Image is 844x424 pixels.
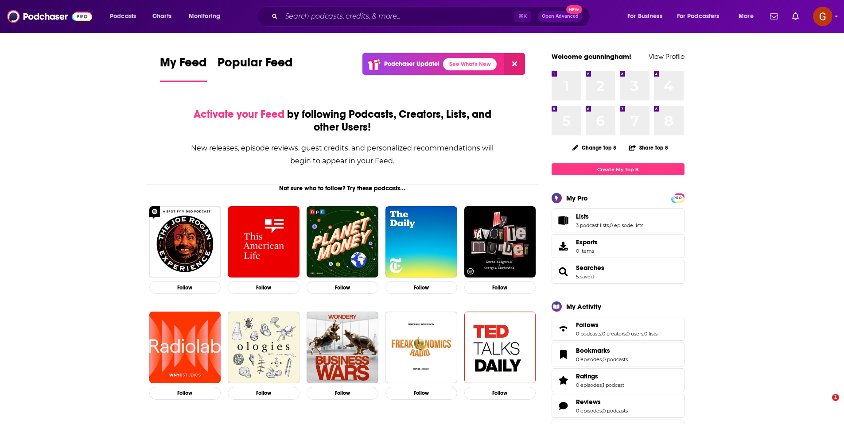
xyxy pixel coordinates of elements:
[281,9,514,23] input: Search podcasts, credits, & more...
[555,348,572,361] a: Bookmarks
[307,281,378,294] button: Follow
[576,321,657,329] a: Follows
[576,212,643,220] a: Lists
[576,238,598,246] span: Exports
[576,347,628,355] a: Bookmarks
[626,331,626,337] span: ,
[218,55,293,82] a: Popular Feed
[464,387,536,400] button: Follow
[576,264,604,272] a: Searches
[189,10,220,23] span: Monitoring
[146,185,540,192] div: Not sure who to follow? Try these podcasts...
[555,400,572,412] a: Reviews
[552,394,685,418] span: Reviews
[576,331,601,337] a: 0 podcasts
[601,331,602,337] span: ,
[621,9,673,23] button: open menu
[603,356,628,362] a: 0 podcasts
[514,11,531,22] span: ⌘ K
[552,208,685,232] span: Lists
[814,394,835,415] iframe: Intercom live chat
[555,374,572,386] a: Ratings
[789,9,802,24] a: Show notifications dropdown
[576,398,628,406] a: Reviews
[552,317,685,341] span: Follows
[576,212,589,220] span: Lists
[576,248,598,254] span: 0 items
[228,387,299,400] button: Follow
[552,234,685,258] a: Exports
[576,222,609,228] a: 3 podcast lists
[576,372,598,380] span: Ratings
[228,206,299,278] img: This American Life
[552,52,631,61] a: Welcome gcunningham!
[813,7,832,26] img: User Profile
[443,58,497,70] a: See What's New
[629,139,669,156] button: Share Top 8
[603,382,624,388] a: 1 podcast
[602,331,626,337] a: 0 creators
[152,10,171,23] span: Charts
[538,11,583,22] button: Open AdvancedNew
[160,55,207,75] span: My Feed
[307,206,378,278] img: Planet Money
[555,266,572,278] a: Searches
[385,387,457,400] button: Follow
[555,214,572,227] a: Lists
[643,331,644,337] span: ,
[567,142,622,153] button: Change Top 8
[576,398,601,406] span: Reviews
[228,312,299,383] img: Ologies with Alie Ward
[566,194,588,202] div: My Pro
[576,347,610,355] span: Bookmarks
[552,368,685,392] span: Ratings
[385,281,457,294] button: Follow
[555,240,572,252] span: Exports
[194,108,284,121] span: Activate your Feed
[832,394,839,401] span: 1
[576,408,602,414] a: 0 episodes
[739,10,754,23] span: More
[576,321,599,329] span: Follows
[609,222,610,228] span: ,
[149,312,221,383] img: Radiolab
[464,312,536,383] img: TED Talks Daily
[218,55,293,75] span: Popular Feed
[7,8,92,25] img: Podchaser - Follow, Share and Rate Podcasts
[110,10,136,23] span: Podcasts
[147,9,177,23] a: Charts
[610,222,643,228] a: 0 episode lists
[307,312,378,383] img: Business Wars
[576,274,594,280] a: 5 saved
[149,387,221,400] button: Follow
[385,206,457,278] img: The Daily
[576,356,602,362] a: 0 episodes
[265,6,599,27] div: Search podcasts, credits, & more...
[671,9,732,23] button: open menu
[104,9,148,23] button: open menu
[566,5,582,14] span: New
[160,55,207,82] a: My Feed
[766,9,782,24] a: Show notifications dropdown
[552,163,685,175] a: Create My Top 8
[542,14,579,19] span: Open Advanced
[385,312,457,383] a: Freakonomics Radio
[576,372,624,380] a: Ratings
[603,408,628,414] a: 0 podcasts
[649,52,685,61] a: View Profile
[191,142,495,167] div: New releases, episode reviews, guest credits, and personalized recommendations will begin to appe...
[464,206,536,278] img: My Favorite Murder with Karen Kilgariff and Georgia Hardstark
